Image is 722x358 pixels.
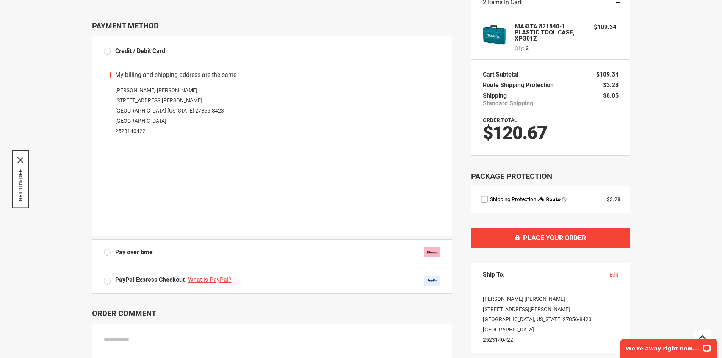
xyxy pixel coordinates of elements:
[483,69,522,80] th: Cart Subtotal
[523,234,586,242] span: Place Your Order
[483,271,505,278] span: Ship To:
[594,23,616,31] span: $109.34
[535,316,562,322] span: [US_STATE]
[17,169,23,201] button: GET 10% OFF
[424,276,440,286] img: Acceptance Mark
[603,92,619,99] span: $8.05
[609,271,619,278] button: edit
[607,195,620,203] div: $3.28
[17,157,23,163] svg: close icon
[104,85,440,136] div: [PERSON_NAME] [PERSON_NAME] [STREET_ADDRESS][PERSON_NAME] [GEOGRAPHIC_DATA] , 27856-8423 [GEOGRAP...
[471,286,630,353] div: [PERSON_NAME] [PERSON_NAME] [STREET_ADDRESS][PERSON_NAME] [GEOGRAPHIC_DATA] , 27856-8423 [GEOGRAP...
[609,272,619,278] span: edit
[526,44,529,52] span: 2
[92,309,452,318] p: Order Comment
[515,45,523,51] span: Qty
[168,108,194,114] span: [US_STATE]
[483,23,506,46] img: MAKITA 821840-1 PLASTIC TOOL CASE, XPG01Z
[483,117,517,123] strong: Order Total
[102,139,442,236] iframe: Secure payment input frame
[562,197,567,202] span: Learn more
[188,276,233,283] a: What is PayPal?
[515,23,587,42] strong: MAKITA 821840-1 PLASTIC TOOL CASE, XPG01Z
[483,92,507,99] span: Shipping
[17,157,23,163] button: Close
[483,80,558,91] th: Route Shipping Protection
[424,247,440,257] img: klarna.svg
[483,337,513,343] a: 2523140422
[115,71,236,80] span: My billing and shipping address are the same
[596,71,619,78] span: $109.34
[188,276,232,283] span: What is PayPal?
[490,196,536,202] span: Shipping Protection
[115,276,185,283] span: PayPal Express Checkout
[483,122,547,144] span: $120.67
[483,100,533,107] span: Standard Shipping
[603,81,619,89] span: $3.28
[92,21,452,30] div: Payment Method
[471,228,630,248] button: Place Your Order
[115,128,146,134] a: 2523140422
[616,334,722,358] iframe: LiveChat chat widget
[115,47,165,55] span: Credit / Debit Card
[481,195,620,203] div: route shipping protection selector element
[471,171,630,182] div: Package Protection
[115,248,153,257] span: Pay over time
